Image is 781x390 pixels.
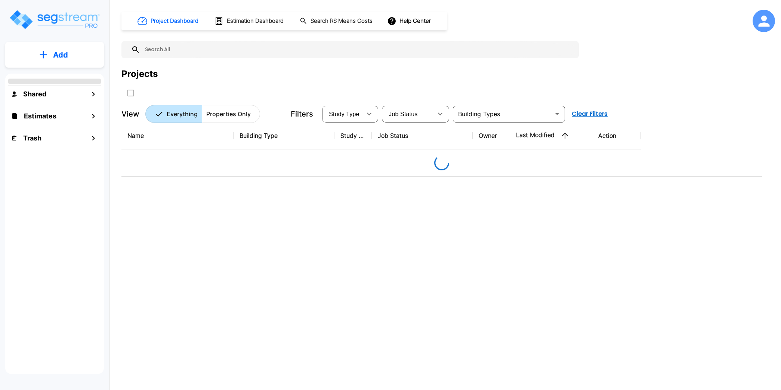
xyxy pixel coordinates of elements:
span: Study Type [329,111,359,117]
h1: Search RS Means Costs [311,17,373,25]
input: Search All [140,41,575,58]
h1: Estimates [24,111,56,121]
h1: Shared [23,89,46,99]
p: Properties Only [206,109,251,118]
button: SelectAll [123,86,138,100]
button: Estimation Dashboard [212,13,288,29]
div: Select [383,103,433,124]
h1: Trash [23,133,41,143]
button: Add [5,44,104,66]
button: Help Center [386,14,434,28]
img: Logo [9,9,100,30]
button: Open [552,109,562,119]
div: Platform [145,105,260,123]
span: Job Status [389,111,417,117]
th: Name [121,122,234,149]
h1: Estimation Dashboard [227,17,284,25]
th: Owner [473,122,510,149]
input: Building Types [455,109,550,119]
button: Project Dashboard [135,13,203,29]
button: Everything [145,105,202,123]
div: Projects [121,67,158,81]
p: Everything [167,109,198,118]
p: Filters [291,108,313,120]
button: Properties Only [202,105,260,123]
div: Select [324,103,362,124]
th: Job Status [372,122,473,149]
th: Last Modified [510,122,592,149]
th: Action [592,122,641,149]
p: View [121,108,139,120]
th: Study Type [334,122,372,149]
button: Clear Filters [569,106,611,121]
th: Building Type [234,122,334,149]
button: Search RS Means Costs [297,14,377,28]
h1: Project Dashboard [151,17,198,25]
p: Add [53,49,68,61]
